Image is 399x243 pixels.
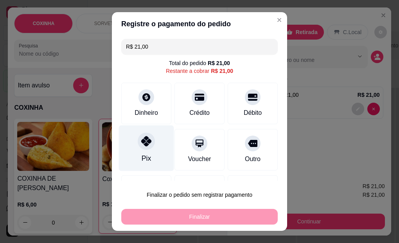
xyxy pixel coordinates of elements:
div: Crédito [189,108,210,118]
button: Close [273,14,286,26]
div: Dinheiro [135,108,158,118]
div: Pix [142,153,151,163]
div: R$ 21,00 [208,59,230,67]
input: Ex.: hambúrguer de cordeiro [126,39,273,54]
div: Voucher [188,154,211,164]
div: Restante a cobrar [166,67,233,75]
header: Registre o pagamento do pedido [112,12,287,36]
div: Débito [244,108,262,118]
div: Outro [245,154,261,164]
div: R$ 21,00 [211,67,233,75]
div: Total do pedido [169,59,230,67]
button: Finalizar o pedido sem registrar pagamento [121,187,278,203]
